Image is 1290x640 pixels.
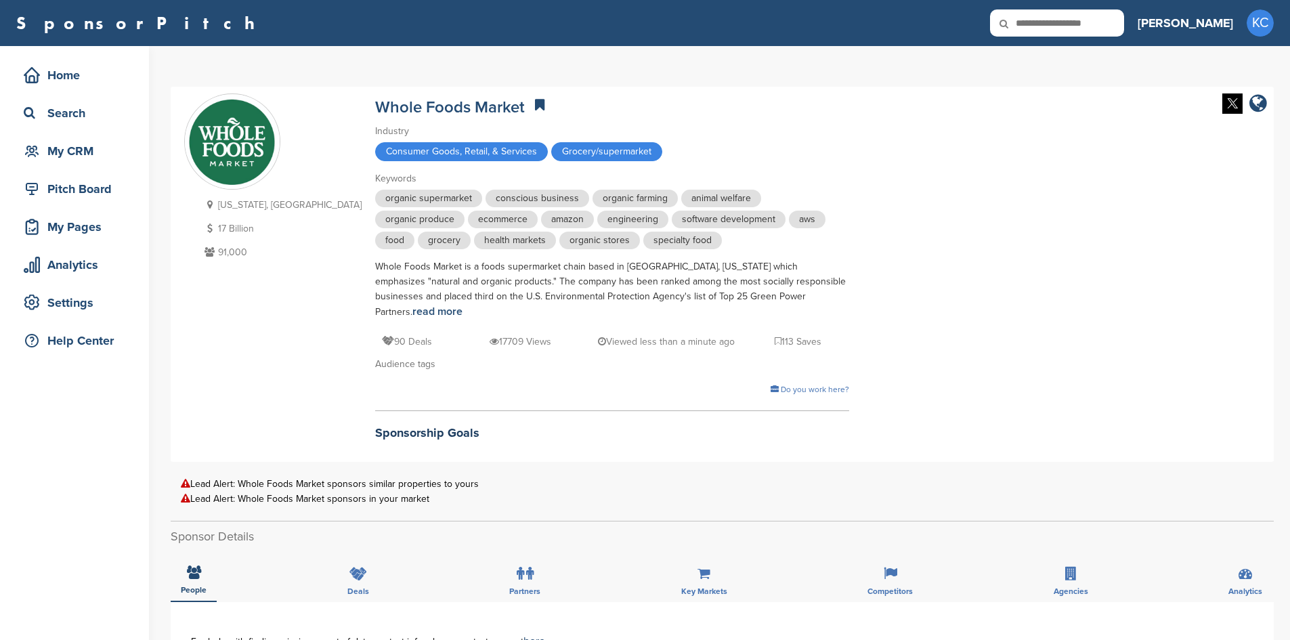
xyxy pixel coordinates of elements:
span: organic farming [593,190,678,207]
a: Home [14,60,135,91]
div: Pitch Board [20,177,135,201]
span: Consumer Goods, Retail, & Services [375,142,548,161]
a: [PERSON_NAME] [1138,8,1233,38]
span: ecommerce [468,211,538,228]
a: read more [412,305,463,318]
span: software development [672,211,786,228]
span: Key Markets [681,587,727,595]
a: Settings [14,287,135,318]
div: Home [20,63,135,87]
span: Partners [509,587,540,595]
img: Sponsorpitch & Whole Foods Market [185,95,280,190]
div: Lead Alert: Whole Foods Market sponsors similar properties to yours [181,479,1264,489]
a: SponsorPitch [16,14,263,32]
div: Industry [375,124,849,139]
h2: Sponsorship Goals [375,424,849,442]
p: 17 Billion [201,220,362,237]
p: 90 Deals [382,333,432,350]
div: Keywords [375,171,849,186]
div: Audience tags [375,357,849,372]
span: Competitors [867,587,913,595]
h3: [PERSON_NAME] [1138,14,1233,33]
span: KC [1247,9,1274,37]
img: Twitter white [1222,93,1243,114]
a: My CRM [14,135,135,167]
p: [US_STATE], [GEOGRAPHIC_DATA] [201,196,362,213]
h2: Sponsor Details [171,528,1274,546]
span: animal welfare [681,190,761,207]
span: organic produce [375,211,465,228]
a: Search [14,98,135,129]
span: specialty food [643,232,722,249]
span: Grocery/supermarket [551,142,662,161]
span: conscious business [486,190,589,207]
span: aws [789,211,825,228]
div: Whole Foods Market is a foods supermarket chain based in [GEOGRAPHIC_DATA], [US_STATE] which emph... [375,259,849,320]
span: organic supermarket [375,190,482,207]
span: Do you work here? [781,385,849,394]
div: Help Center [20,328,135,353]
div: Settings [20,291,135,315]
a: company link [1249,93,1267,116]
div: My Pages [20,215,135,239]
span: organic stores [559,232,640,249]
a: My Pages [14,211,135,242]
a: Help Center [14,325,135,356]
span: food [375,232,414,249]
a: Analytics [14,249,135,280]
div: Analytics [20,253,135,277]
p: 17709 Views [490,333,551,350]
a: Pitch Board [14,173,135,205]
span: engineering [597,211,668,228]
a: Whole Foods Market [375,98,525,117]
p: 113 Saves [775,333,821,350]
span: People [181,586,207,594]
div: Lead Alert: Whole Foods Market sponsors in your market [181,494,1264,504]
a: Do you work here? [771,385,849,394]
div: Search [20,101,135,125]
span: health markets [474,232,556,249]
span: Analytics [1228,587,1262,595]
p: 91,000 [201,244,362,261]
span: Deals [347,587,369,595]
span: Agencies [1054,587,1088,595]
p: Viewed less than a minute ago [598,333,735,350]
div: My CRM [20,139,135,163]
span: grocery [418,232,471,249]
span: amazon [541,211,594,228]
